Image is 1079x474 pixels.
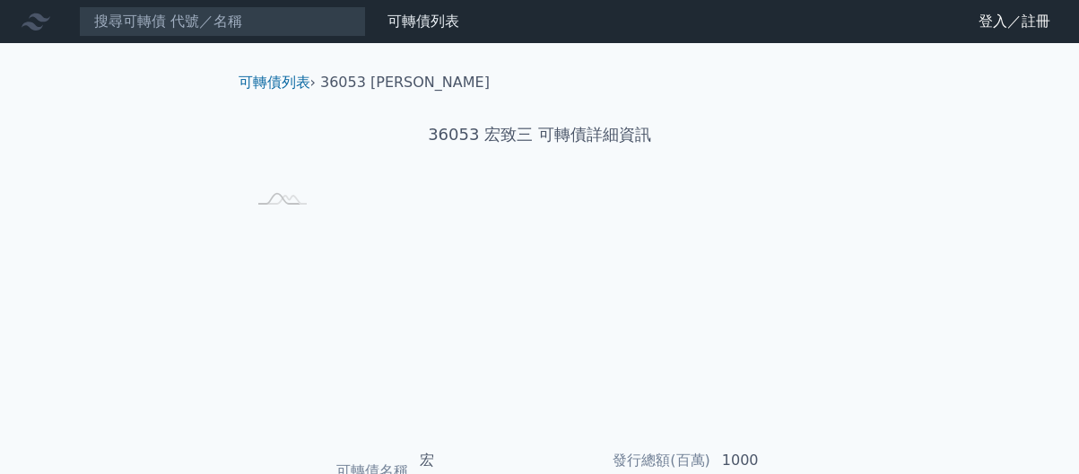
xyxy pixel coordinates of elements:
[79,6,366,37] input: 搜尋可轉債 代號／名稱
[239,72,316,93] li: ›
[320,72,490,93] li: 36053 [PERSON_NAME]
[989,388,1079,474] iframe: Chat Widget
[540,449,711,472] td: 發行總額(百萬)
[387,13,459,30] a: 可轉債列表
[224,122,856,147] h1: 36053 宏致三 可轉債詳細資訊
[711,449,834,472] td: 1000
[989,388,1079,474] div: 聊天小工具
[964,7,1065,36] a: 登入／註冊
[239,74,310,91] a: 可轉債列表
